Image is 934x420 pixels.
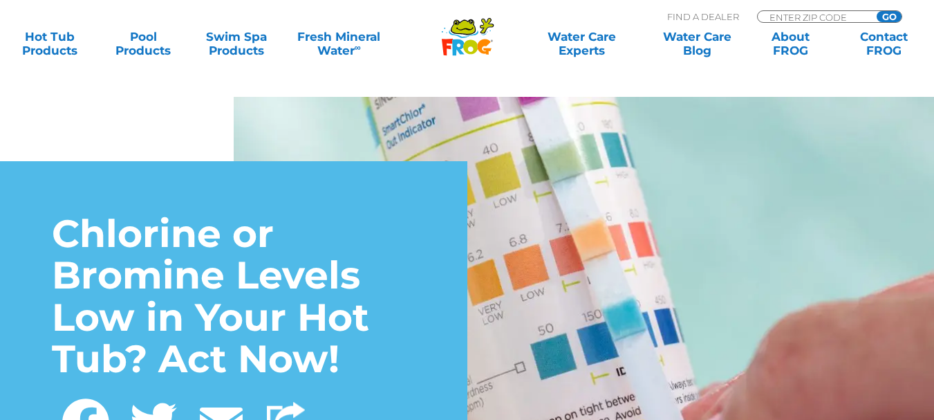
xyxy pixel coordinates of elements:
[848,30,920,57] a: ContactFROG
[523,30,640,57] a: Water CareExperts
[667,10,739,23] p: Find A Dealer
[294,30,384,57] a: Fresh MineralWater∞
[52,213,415,381] h1: Chlorine or Bromine Levels Low in Your Hot Tub? Act Now!
[768,11,861,23] input: Zip Code Form
[14,30,86,57] a: Hot TubProducts
[107,30,180,57] a: PoolProducts
[355,42,361,53] sup: ∞
[754,30,827,57] a: AboutFROG
[661,30,734,57] a: Water CareBlog
[200,30,273,57] a: Swim SpaProducts
[877,11,902,22] input: GO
